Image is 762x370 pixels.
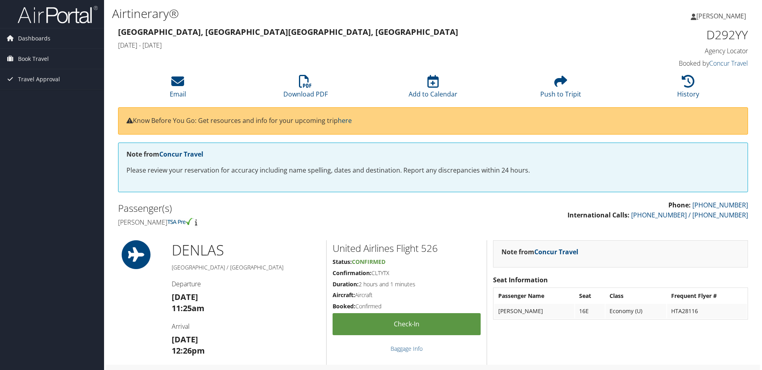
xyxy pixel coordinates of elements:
[170,79,186,99] a: Email
[668,201,691,209] strong: Phone:
[600,26,748,43] h1: D292YY
[540,79,581,99] a: Push to Tripit
[172,322,320,331] h4: Arrival
[333,291,355,299] strong: Aircraft:
[112,5,540,22] h1: Airtinerary®
[667,289,747,303] th: Frequent Flyer #
[333,302,355,310] strong: Booked:
[283,79,328,99] a: Download PDF
[333,291,481,299] h5: Aircraft
[606,289,666,303] th: Class
[333,280,359,288] strong: Duration:
[172,303,205,314] strong: 11:25am
[391,345,423,352] a: Baggage Info
[692,201,748,209] a: [PHONE_NUMBER]
[18,49,49,69] span: Book Travel
[172,292,198,302] strong: [DATE]
[118,218,427,227] h4: [PERSON_NAME]
[172,240,320,260] h1: DEN LAS
[333,280,481,288] h5: 2 hours and 1 minutes
[501,247,578,256] strong: Note from
[333,269,481,277] h5: CLTYTX
[567,211,630,219] strong: International Calls:
[600,59,748,68] h4: Booked by
[18,5,98,24] img: airportal-logo.png
[600,46,748,55] h4: Agency Locator
[172,334,198,345] strong: [DATE]
[172,263,320,271] h5: [GEOGRAPHIC_DATA] / [GEOGRAPHIC_DATA]
[126,165,740,176] p: Please review your reservation for accuracy including name spelling, dates and destination. Repor...
[494,304,575,318] td: [PERSON_NAME]
[409,79,457,99] a: Add to Calendar
[118,41,588,50] h4: [DATE] - [DATE]
[18,28,50,48] span: Dashboards
[333,241,481,255] h2: United Airlines Flight 526
[126,150,203,159] strong: Note from
[631,211,748,219] a: [PHONE_NUMBER] / [PHONE_NUMBER]
[338,116,352,125] a: here
[696,12,746,20] span: [PERSON_NAME]
[118,201,427,215] h2: Passenger(s)
[493,275,548,284] strong: Seat Information
[691,4,754,28] a: [PERSON_NAME]
[118,26,458,37] strong: [GEOGRAPHIC_DATA], [GEOGRAPHIC_DATA] [GEOGRAPHIC_DATA], [GEOGRAPHIC_DATA]
[333,302,481,310] h5: Confirmed
[494,289,575,303] th: Passenger Name
[172,345,205,356] strong: 12:26pm
[159,150,203,159] a: Concur Travel
[606,304,666,318] td: Economy (U)
[677,79,699,99] a: History
[18,69,60,89] span: Travel Approval
[167,218,193,225] img: tsa-precheck.png
[333,258,352,265] strong: Status:
[575,289,605,303] th: Seat
[333,269,371,277] strong: Confirmation:
[126,116,740,126] p: Know Before You Go: Get resources and info for your upcoming trip
[352,258,385,265] span: Confirmed
[333,313,481,335] a: Check-in
[667,304,747,318] td: HTA28116
[709,59,748,68] a: Concur Travel
[534,247,578,256] a: Concur Travel
[575,304,605,318] td: 16E
[172,280,320,288] h4: Departure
